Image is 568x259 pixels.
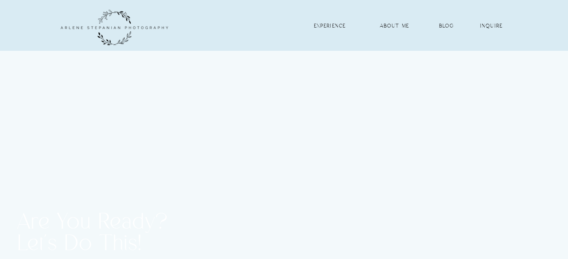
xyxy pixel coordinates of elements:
[467,22,516,30] a: inquire
[423,22,471,30] a: blog
[370,22,419,30] a: about me
[306,22,354,30] a: experience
